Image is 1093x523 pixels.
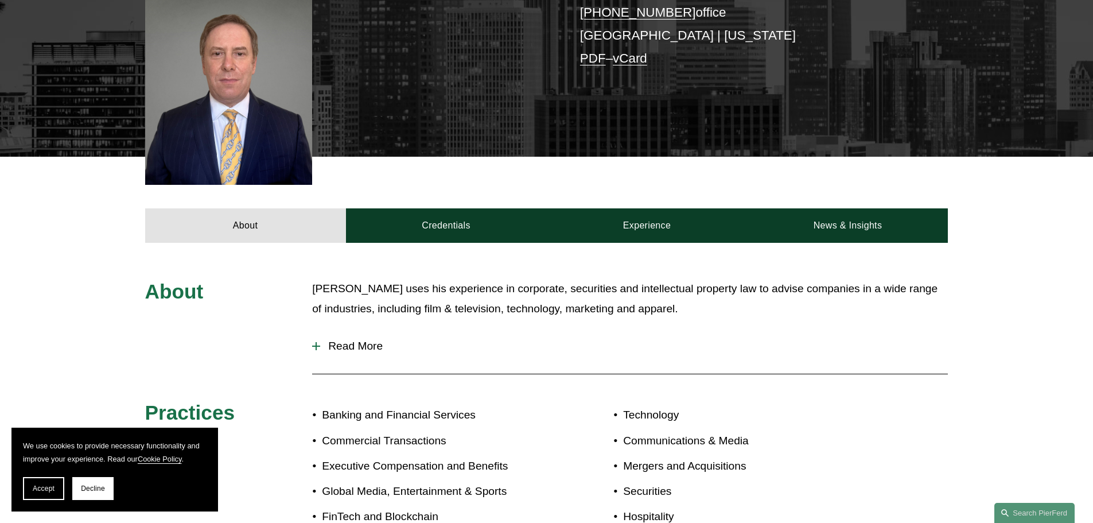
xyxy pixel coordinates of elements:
span: Practices [145,401,235,424]
p: Securities [623,482,881,502]
span: About [145,280,204,303]
p: Global Media, Entertainment & Sports [322,482,546,502]
p: Technology [623,405,881,425]
section: Cookie banner [11,428,218,512]
a: vCard [613,51,647,65]
a: Credentials [346,208,547,243]
a: Search this site [994,503,1075,523]
p: Communications & Media [623,431,881,451]
p: Commercial Transactions [322,431,546,451]
a: Experience [547,208,748,243]
span: Read More [320,340,948,352]
span: Decline [81,485,105,493]
p: Mergers and Acquisitions [623,456,881,476]
a: Cookie Policy [138,455,182,463]
a: PDF [580,51,606,65]
span: Accept [33,485,55,493]
a: News & Insights [747,208,948,243]
button: Decline [72,477,114,500]
button: Read More [312,331,948,361]
p: Executive Compensation and Benefits [322,456,546,476]
a: About [145,208,346,243]
p: We use cookies to provide necessary functionality and improve your experience. Read our . [23,439,207,466]
a: [PHONE_NUMBER] [580,5,696,20]
p: Banking and Financial Services [322,405,546,425]
p: [PERSON_NAME] uses his experience in corporate, securities and intellectual property law to advis... [312,279,948,319]
button: Accept [23,477,64,500]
